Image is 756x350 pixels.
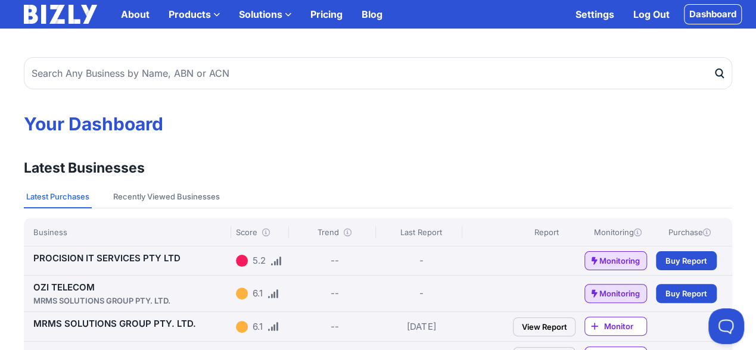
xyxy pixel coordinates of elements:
[331,286,339,301] div: --
[708,308,744,344] iframe: Toggle Customer Support
[331,254,339,268] div: --
[513,226,580,238] div: Report
[584,251,647,270] a: Monitoring
[584,317,647,336] a: Monitor
[24,5,97,24] img: bizly_logo_white.svg
[381,226,463,238] div: Last Report
[584,226,651,238] div: Monitoring
[684,4,742,24] a: Dashboard
[656,251,717,270] a: Buy Report
[159,2,229,26] label: Products
[656,284,717,303] a: Buy Report
[381,280,463,307] div: -
[33,282,231,307] a: OZI TELECOMMRMS SOLUTIONS GROUP PTY. LTD.
[294,226,376,238] div: Trend
[624,2,679,26] a: Log Out
[33,226,231,238] div: Business
[301,2,352,26] a: Pricing
[599,255,640,267] span: Monitoring
[24,113,732,136] h1: Your Dashboard
[24,160,145,177] h3: Latest Businesses
[604,320,646,332] span: Monitor
[111,186,222,208] button: Recently Viewed Businesses
[253,320,263,334] div: 6.1
[253,286,263,301] div: 6.1
[229,2,301,26] label: Solutions
[381,317,463,336] div: [DATE]
[111,2,159,26] a: About
[513,317,575,336] a: View Report
[33,295,231,307] div: MRMS SOLUTIONS GROUP PTY. LTD.
[33,318,196,329] a: MRMS SOLUTIONS GROUP PTY. LTD.
[566,2,624,26] a: Settings
[656,226,723,238] div: Purchase
[236,226,289,238] div: Score
[584,284,647,303] a: Monitoring
[24,57,732,89] input: Search Any Business by Name, ABN or ACN
[24,186,92,208] button: Latest Purchases
[599,287,640,299] span: Monitoring
[253,254,266,268] div: 5.2
[352,2,392,26] a: Blog
[24,186,732,208] nav: Tabs
[381,251,463,270] div: -
[33,252,181,264] a: PROCISION IT SERVICES PTY LTD
[331,320,339,334] div: --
